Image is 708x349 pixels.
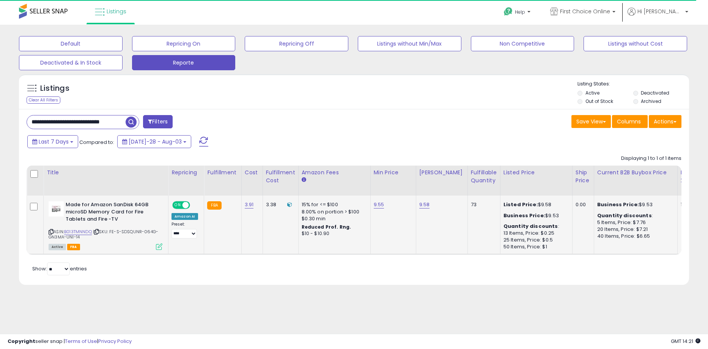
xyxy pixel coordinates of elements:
[8,338,132,345] div: seller snap | |
[617,118,641,125] span: Columns
[503,237,566,243] div: 25 Items, Price: $0.5
[49,229,158,240] span: | SKU: FE-S-SDSQUNR-064G-GN3MA-UNI-14
[245,169,260,177] div: Cost
[302,231,365,237] div: $10 - $10.90
[189,202,201,208] span: OFF
[171,169,201,177] div: Repricing
[419,201,430,208] a: 9.58
[577,81,689,88] p: Listing States:
[302,224,351,230] b: Reduced Prof. Rng.
[597,233,672,240] div: 40 Items, Price: $6.65
[302,208,365,215] div: 8.00% on portion > $100
[171,213,198,220] div: Amazon AI
[143,115,173,128] button: Filters
[576,201,588,208] div: 0.00
[173,202,183,208] span: ON
[40,83,69,94] h5: Listings
[503,223,558,230] b: Quantity discounts
[129,138,182,145] span: [DATE]-28 - Aug-03
[503,223,566,230] div: :
[107,8,126,15] span: Listings
[32,265,87,272] span: Show: entries
[597,226,672,233] div: 20 Items, Price: $7.21
[641,98,661,104] label: Archived
[79,139,114,146] span: Compared to:
[503,201,566,208] div: $9.58
[628,8,688,25] a: Hi [PERSON_NAME]
[266,201,293,208] div: 3.38
[503,230,566,237] div: 13 Items, Price: $0.25
[207,201,221,210] small: FBA
[302,215,365,222] div: $0.30 min
[19,36,123,51] button: Default
[503,212,566,219] div: $9.53
[471,169,497,185] div: Fulfillable Quantity
[358,36,461,51] button: Listings without Min/Max
[419,169,464,177] div: [PERSON_NAME]
[597,212,672,219] div: :
[49,244,66,250] span: All listings currently available for purchase on Amazon
[117,135,191,148] button: [DATE]-28 - Aug-03
[671,338,700,345] span: 2025-08-11 14:21 GMT
[207,169,238,177] div: Fulfillment
[597,219,672,226] div: 5 Items, Price: $7.76
[515,9,525,15] span: Help
[503,169,569,177] div: Listed Price
[19,55,123,70] button: Deactivated & In Stock
[64,229,92,235] a: B013TMNNDQ
[471,201,494,208] div: 73
[503,243,566,250] div: 50 Items, Price: $1
[98,338,132,345] a: Privacy Policy
[65,338,97,345] a: Terms of Use
[374,169,413,177] div: Min Price
[67,244,80,250] span: FBA
[503,201,538,208] b: Listed Price:
[576,169,591,185] div: Ship Price
[612,115,648,128] button: Columns
[637,8,683,15] span: Hi [PERSON_NAME]
[49,201,64,216] img: 317aV6U0mNL._SL40_.jpg
[49,201,162,249] div: ASIN:
[560,8,610,15] span: First Choice Online
[27,96,60,104] div: Clear All Filters
[245,201,254,208] a: 3.91
[621,155,681,162] div: Displaying 1 to 1 of 1 items
[132,55,236,70] button: Reporte
[39,138,69,145] span: Last 7 Days
[302,201,365,208] div: 15% for <= $100
[597,169,674,177] div: Current B2B Buybox Price
[245,36,348,51] button: Repricing Off
[597,201,672,208] div: $9.53
[132,36,236,51] button: Repricing On
[8,338,35,345] strong: Copyright
[171,222,198,239] div: Preset:
[649,115,681,128] button: Actions
[374,201,384,208] a: 9.55
[503,7,513,16] i: Get Help
[66,201,158,224] b: Made for Amazon SanDisk 64GB microSD Memory Card for Fire Tablets and Fire -TV
[597,212,652,219] b: Quantity discounts
[571,115,611,128] button: Save View
[585,90,599,96] label: Active
[471,36,574,51] button: Non Competitive
[266,169,295,185] div: Fulfillment Cost
[498,1,538,25] a: Help
[681,201,706,208] div: 14%
[597,201,639,208] b: Business Price:
[47,169,165,177] div: Title
[584,36,687,51] button: Listings without Cost
[302,177,306,183] small: Amazon Fees.
[585,98,613,104] label: Out of Stock
[641,90,669,96] label: Deactivated
[27,135,78,148] button: Last 7 Days
[302,169,367,177] div: Amazon Fees
[503,212,545,219] b: Business Price:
